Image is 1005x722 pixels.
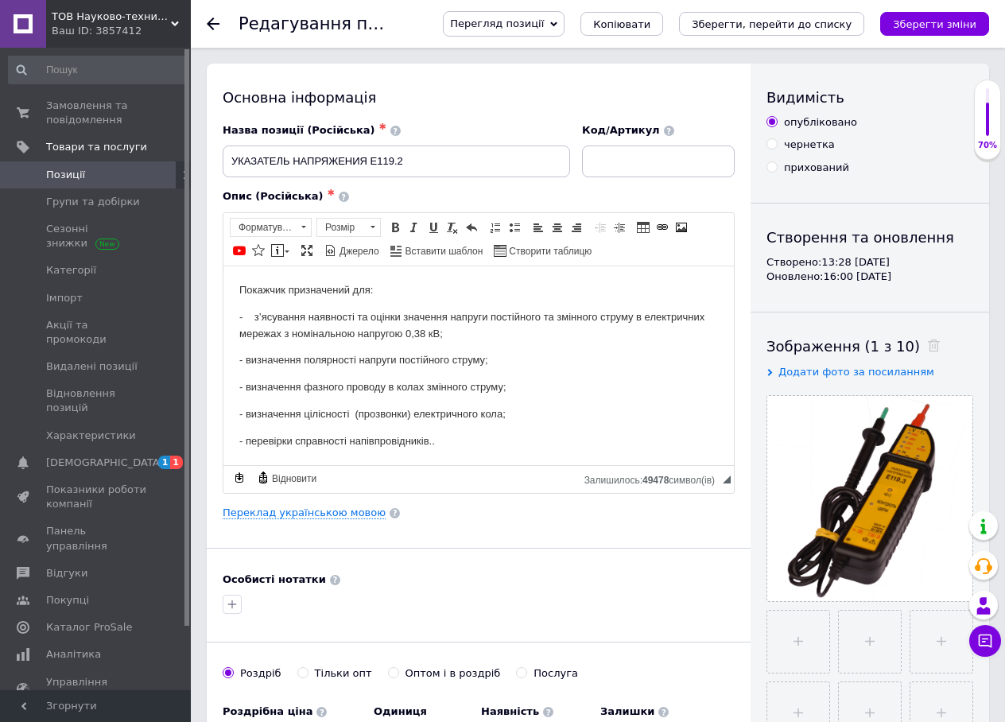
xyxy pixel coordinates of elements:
[46,168,85,182] span: Позиції
[582,124,660,136] span: Код/Артикул
[230,218,312,237] a: Форматування
[231,219,296,236] span: Форматування
[16,86,495,103] p: - визначення полярності напруги постійного струму;
[316,218,381,237] a: Розмір
[317,219,365,236] span: Розмір
[386,219,404,236] a: Жирний (Ctrl+B)
[46,647,101,662] span: Аналітика
[223,507,386,519] a: Переклад українською мовою
[270,472,316,486] span: Відновити
[223,266,734,465] iframe: Редактор, 5DBF10D3-14F1-40CE-A0C5-922D18FE37CA
[592,219,609,236] a: Зменшити відступ
[46,99,147,127] span: Замовлення та повідомлення
[16,113,495,130] p: - визначення фазного проводу в колах змінного струму;
[223,705,312,717] b: Роздрібна ціна
[46,140,147,154] span: Товари та послуги
[580,12,663,36] button: Копіювати
[893,18,976,30] i: Зберегти зміни
[611,219,628,236] a: Збільшити відступ
[784,115,857,130] div: опубліковано
[254,469,319,487] a: Відновити
[766,255,973,270] div: Створено: 13:28 [DATE]
[46,456,164,470] span: [DEMOGRAPHIC_DATA]
[231,242,248,259] a: Додати відео з YouTube
[374,705,427,717] b: Одиниця
[16,16,495,318] body: Редактор, 5DBF10D3-14F1-40CE-A0C5-922D18FE37CA
[46,291,83,305] span: Імпорт
[405,666,501,681] div: Оптом і в роздріб
[46,483,147,511] span: Показники роботи компанії
[223,190,324,202] span: Опис (Російська)
[250,242,267,259] a: Вставити іконку
[46,222,147,250] span: Сезонні знижки
[328,188,335,198] span: ✱
[975,140,1000,151] div: 70%
[46,386,147,415] span: Відновлення позицій
[46,524,147,553] span: Панель управління
[298,242,316,259] a: Максимізувати
[463,219,480,236] a: Повернути (Ctrl+Z)
[322,242,382,259] a: Джерело
[223,573,326,585] b: Особисті нотатки
[269,242,292,259] a: Вставити повідомлення
[487,219,504,236] a: Вставити/видалити нумерований список
[52,24,191,38] div: Ваш ID: 3857412
[46,620,132,635] span: Каталог ProSale
[654,219,671,236] a: Вставити/Редагувати посилання (Ctrl+L)
[784,161,849,175] div: прихований
[506,245,592,258] span: Створити таблицю
[784,138,835,152] div: чернетка
[481,705,539,717] b: Наявність
[600,705,654,717] b: Залишки
[778,366,934,378] span: Додати фото за посиланням
[880,12,989,36] button: Зберегти зміни
[16,167,495,184] p: - перевірки справності напівпровідників..
[766,270,973,284] div: Оновлено: 16:00 [DATE]
[170,456,183,469] span: 1
[568,219,585,236] a: По правому краю
[16,140,495,157] p: - визначення цілісності (прозвонки) електричного кола;
[46,429,136,443] span: Характеристики
[450,17,544,29] span: Перегляд позиції
[46,566,87,580] span: Відгуки
[405,219,423,236] a: Курсив (Ctrl+I)
[444,219,461,236] a: Видалити форматування
[425,219,442,236] a: Підкреслений (Ctrl+U)
[46,675,147,704] span: Управління сайтом
[8,56,188,84] input: Пошук
[231,469,248,487] a: Зробити резервну копію зараз
[534,666,578,681] div: Послуга
[46,318,147,347] span: Акції та промокоди
[584,471,723,486] div: Кiлькiсть символiв
[46,593,89,607] span: Покупці
[223,124,375,136] span: Назва позиції (Російська)
[16,16,495,33] p: Покажчик призначений для:
[506,219,523,236] a: Вставити/видалити маркований список
[239,14,722,33] h1: Редагування позиції: УКАЗАТЕЛЬ НАПРЯЖЕНИЯ Е119.2
[491,242,594,259] a: Створити таблицю
[974,80,1001,160] div: 70% Якість заповнення
[766,227,973,247] div: Створення та оновлення
[207,17,219,30] div: Повернутися назад
[158,456,171,469] span: 1
[549,219,566,236] a: По центру
[223,146,570,177] input: Наприклад, H&M жіноча сукня зелена 38 розмір вечірня максі з блискітками
[723,476,731,483] span: Потягніть для зміни розмірів
[692,18,852,30] i: Зберегти, перейти до списку
[337,245,379,258] span: Джерело
[315,666,372,681] div: Тільки опт
[969,625,1001,657] button: Чат з покупцем
[673,219,690,236] a: Зображення
[634,219,652,236] a: Таблиця
[766,336,973,356] div: Зображення (1 з 10)
[642,475,669,486] span: 49478
[679,12,864,36] button: Зберегти, перейти до списку
[530,219,547,236] a: По лівому краю
[388,242,486,259] a: Вставити шаблон
[403,245,483,258] span: Вставити шаблон
[766,87,973,107] div: Видимість
[16,43,495,76] p: - з’ясування наявності та оцінки значення напруги постійного та змінного струму в електричних мер...
[52,10,171,24] span: ТОВ Науково-техничний центр "ЕЛТЕС"
[379,122,386,132] span: ✱
[240,666,281,681] div: Роздріб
